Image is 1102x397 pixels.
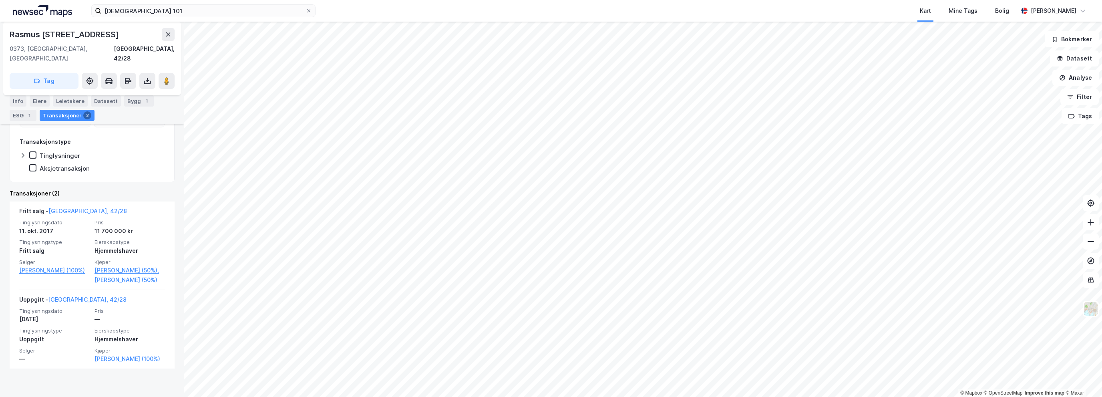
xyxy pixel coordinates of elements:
[1062,359,1102,397] iframe: Chat Widget
[1025,390,1064,396] a: Improve this map
[40,110,95,121] div: Transaksjoner
[960,390,982,396] a: Mapbox
[10,189,175,198] div: Transaksjoner (2)
[1062,108,1099,124] button: Tags
[95,246,165,256] div: Hjemmelshaver
[95,259,165,266] span: Kjøper
[19,327,90,334] span: Tinglysningstype
[95,266,165,275] a: [PERSON_NAME] (50%),
[1050,50,1099,67] button: Datasett
[114,44,175,63] div: [GEOGRAPHIC_DATA], 42/28
[95,327,165,334] span: Eierskapstype
[101,5,306,17] input: Søk på adresse, matrikkel, gårdeiere, leietakere eller personer
[91,95,121,107] div: Datasett
[19,226,90,236] div: 11. okt. 2017
[19,219,90,226] span: Tinglysningsdato
[95,314,165,324] div: —
[10,110,36,121] div: ESG
[19,239,90,246] span: Tinglysningstype
[95,308,165,314] span: Pris
[95,347,165,354] span: Kjøper
[20,137,71,147] div: Transaksjonstype
[949,6,977,16] div: Mine Tags
[10,28,120,41] div: Rasmus [STREET_ADDRESS]
[53,95,88,107] div: Leietakere
[10,44,114,63] div: 0373, [GEOGRAPHIC_DATA], [GEOGRAPHIC_DATA]
[95,226,165,236] div: 11 700 000 kr
[1060,89,1099,105] button: Filter
[19,347,90,354] span: Selger
[19,266,90,275] a: [PERSON_NAME] (100%)
[19,259,90,266] span: Selger
[95,354,165,364] a: [PERSON_NAME] (100%)
[920,6,931,16] div: Kart
[143,97,151,105] div: 1
[95,335,165,344] div: Hjemmelshaver
[1052,70,1099,86] button: Analyse
[48,208,127,214] a: [GEOGRAPHIC_DATA], 42/28
[19,354,90,364] div: —
[83,111,91,119] div: 2
[984,390,1023,396] a: OpenStreetMap
[19,295,127,308] div: Uoppgitt -
[40,152,80,159] div: Tinglysninger
[1031,6,1076,16] div: [PERSON_NAME]
[995,6,1009,16] div: Bolig
[19,246,90,256] div: Fritt salg
[95,239,165,246] span: Eierskapstype
[19,206,127,219] div: Fritt salg -
[48,296,127,303] a: [GEOGRAPHIC_DATA], 42/28
[95,219,165,226] span: Pris
[10,73,78,89] button: Tag
[30,95,50,107] div: Eiere
[25,111,33,119] div: 1
[1045,31,1099,47] button: Bokmerker
[19,335,90,344] div: Uoppgitt
[10,95,26,107] div: Info
[1062,359,1102,397] div: Kontrollprogram for chat
[40,165,90,172] div: Aksjetransaksjon
[19,314,90,324] div: [DATE]
[19,308,90,314] span: Tinglysningsdato
[124,95,154,107] div: Bygg
[1083,301,1098,316] img: Z
[95,275,165,285] a: [PERSON_NAME] (50%)
[13,5,72,17] img: logo.a4113a55bc3d86da70a041830d287a7e.svg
